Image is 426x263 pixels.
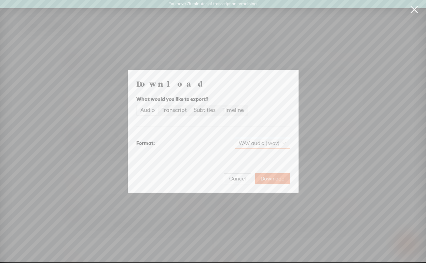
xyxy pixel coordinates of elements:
div: What would you like to export? [136,95,290,103]
div: Format: [136,139,155,147]
div: Subtitles [194,105,216,115]
div: segmented control [136,105,248,116]
button: Cancel [224,173,251,184]
span: Cancel [229,175,246,182]
div: Audio [140,105,155,115]
button: Download [255,173,290,184]
span: WAV audio (.wav) [239,138,286,148]
h4: Download [136,78,290,89]
div: Timeline [222,105,244,115]
span: Download [261,175,285,182]
div: Transcript [162,105,187,115]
